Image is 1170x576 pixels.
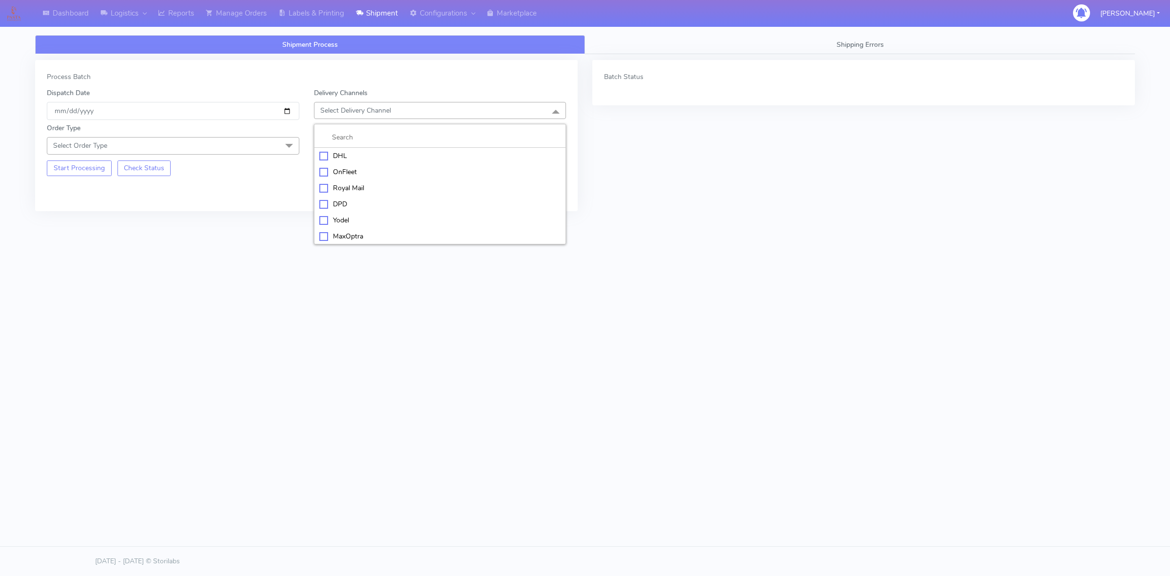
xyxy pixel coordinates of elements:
label: Dispatch Date [47,88,90,98]
span: Shipment Process [282,40,338,49]
button: [PERSON_NAME] [1093,3,1167,23]
div: Royal Mail [319,183,561,193]
input: multiselect-search [319,132,561,142]
label: Order Type [47,123,80,133]
span: Select Order Type [53,141,107,150]
div: Yodel [319,215,561,225]
div: Batch Status [604,72,1123,82]
button: Check Status [117,160,171,176]
span: Shipping Errors [837,40,884,49]
ul: Tabs [35,35,1135,54]
div: DPD [319,199,561,209]
div: DHL [319,151,561,161]
div: Process Batch [47,72,566,82]
label: Delivery Channels [314,88,368,98]
span: Select Delivery Channel [320,106,391,115]
button: Start Processing [47,160,112,176]
div: OnFleet [319,167,561,177]
div: MaxOptra [319,231,561,241]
